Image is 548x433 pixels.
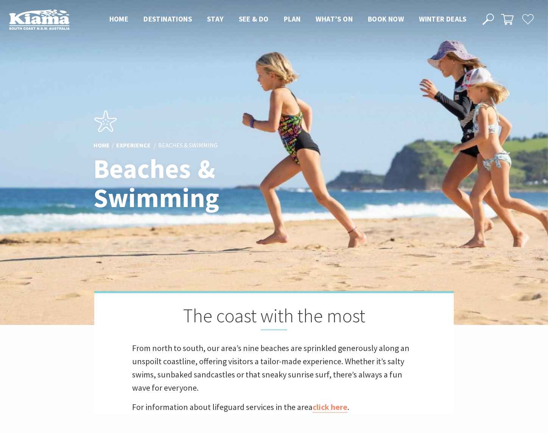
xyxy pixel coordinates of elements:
span: Stay [207,14,224,23]
p: From north to south, our area’s nine beaches are sprinkled generously along an unspoilt coastline... [132,342,416,395]
a: Home [93,141,110,150]
span: Destinations [143,14,192,23]
span: Home [109,14,129,23]
h2: The coast with the most [132,305,416,330]
img: Kiama Logo [9,9,70,30]
span: Book now [368,14,404,23]
p: For information about lifeguard services in the area . [132,401,416,414]
a: Experience [116,141,151,150]
a: click here [313,402,347,413]
span: Plan [284,14,301,23]
span: What’s On [316,14,353,23]
span: See & Do [239,14,269,23]
li: Beaches & Swimming [158,141,218,150]
h1: Beaches & Swimming [93,154,307,212]
span: Winter Deals [419,14,466,23]
nav: Main Menu [102,13,474,26]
